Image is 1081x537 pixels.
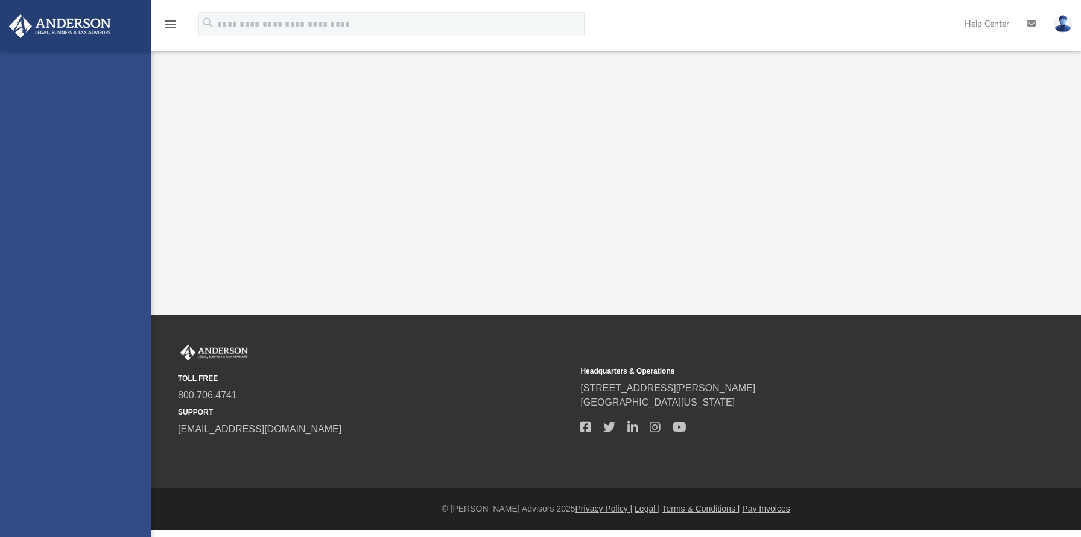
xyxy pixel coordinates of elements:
div: © [PERSON_NAME] Advisors 2025 [151,503,1081,515]
a: Terms & Conditions | [662,504,740,513]
a: [EMAIL_ADDRESS][DOMAIN_NAME] [178,424,341,434]
a: Legal | [635,504,660,513]
small: TOLL FREE [178,373,572,384]
img: Anderson Advisors Platinum Portal [178,345,250,360]
small: Headquarters & Operations [580,366,974,377]
img: User Pic [1054,15,1072,33]
small: SUPPORT [178,407,572,418]
a: menu [163,23,177,31]
a: [GEOGRAPHIC_DATA][US_STATE] [580,397,735,407]
a: Pay Invoices [742,504,790,513]
i: menu [163,17,177,31]
a: 800.706.4741 [178,390,237,400]
a: Privacy Policy | [575,504,633,513]
i: search [201,16,215,30]
a: [STREET_ADDRESS][PERSON_NAME] [580,383,755,393]
img: Anderson Advisors Platinum Portal [5,14,115,38]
